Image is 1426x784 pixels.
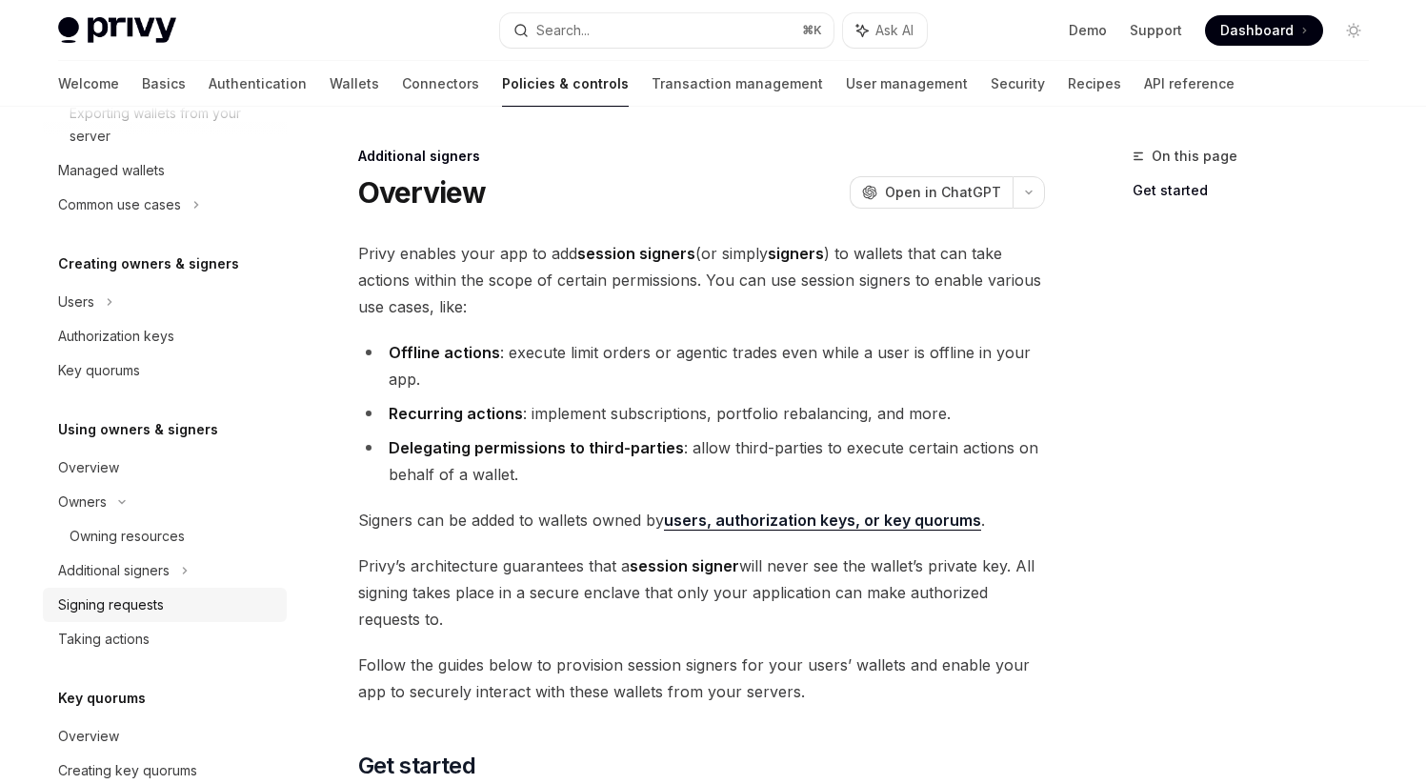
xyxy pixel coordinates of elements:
[358,751,475,781] span: Get started
[58,61,119,107] a: Welcome
[358,400,1045,427] li: : implement subscriptions, portfolio rebalancing, and more.
[43,588,287,622] a: Signing requests
[358,339,1045,392] li: : execute limit orders or agentic trades even while a user is offline in your app.
[43,719,287,754] a: Overview
[43,153,287,188] a: Managed wallets
[43,622,287,656] a: Taking actions
[402,61,479,107] a: Connectors
[389,438,684,457] strong: Delegating permissions to third-parties
[500,13,834,48] button: Search...⌘K
[1133,175,1384,206] a: Get started
[1205,15,1323,46] a: Dashboard
[58,491,107,513] div: Owners
[358,652,1045,705] span: Follow the guides below to provision session signers for your users’ wallets and enable your app ...
[58,17,176,44] img: light logo
[664,511,981,531] a: users, authorization keys, or key quorums
[358,507,1045,533] span: Signers can be added to wallets owned by .
[1069,21,1107,40] a: Demo
[1152,145,1237,168] span: On this page
[43,519,287,553] a: Owning resources
[991,61,1045,107] a: Security
[358,553,1045,633] span: Privy’s architecture guarantees that a will never see the wallet’s private key. All signing takes...
[58,456,119,479] div: Overview
[58,593,164,616] div: Signing requests
[389,404,523,423] strong: Recurring actions
[58,193,181,216] div: Common use cases
[70,525,185,548] div: Owning resources
[577,244,695,263] strong: session signers
[630,556,739,575] strong: session signer
[43,353,287,388] a: Key quorums
[58,759,197,782] div: Creating key quorums
[358,147,1045,166] div: Additional signers
[802,23,822,38] span: ⌘ K
[209,61,307,107] a: Authentication
[358,175,487,210] h1: Overview
[389,343,500,362] strong: Offline actions
[43,319,287,353] a: Authorization keys
[142,61,186,107] a: Basics
[58,325,174,348] div: Authorization keys
[875,21,914,40] span: Ask AI
[536,19,590,42] div: Search...
[58,418,218,441] h5: Using owners & signers
[652,61,823,107] a: Transaction management
[850,176,1013,209] button: Open in ChatGPT
[1144,61,1235,107] a: API reference
[1338,15,1369,46] button: Toggle dark mode
[1068,61,1121,107] a: Recipes
[58,252,239,275] h5: Creating owners & signers
[58,559,170,582] div: Additional signers
[58,628,150,651] div: Taking actions
[768,244,824,263] strong: signers
[58,159,165,182] div: Managed wallets
[43,451,287,485] a: Overview
[843,13,927,48] button: Ask AI
[58,725,119,748] div: Overview
[330,61,379,107] a: Wallets
[1220,21,1294,40] span: Dashboard
[1130,21,1182,40] a: Support
[885,183,1001,202] span: Open in ChatGPT
[58,687,146,710] h5: Key quorums
[502,61,629,107] a: Policies & controls
[846,61,968,107] a: User management
[358,240,1045,320] span: Privy enables your app to add (or simply ) to wallets that can take actions within the scope of c...
[58,291,94,313] div: Users
[58,359,140,382] div: Key quorums
[358,434,1045,488] li: : allow third-parties to execute certain actions on behalf of a wallet.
